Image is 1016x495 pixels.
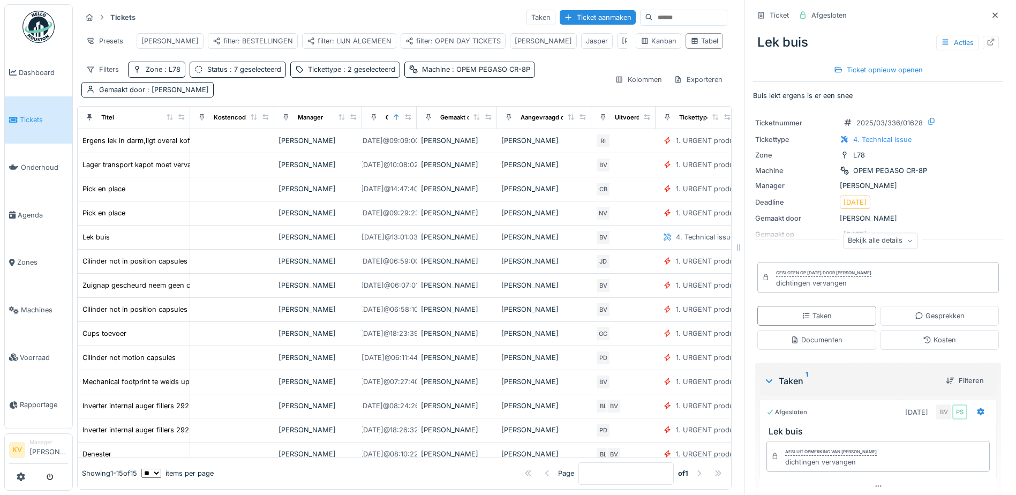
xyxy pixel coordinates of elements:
[755,181,1001,191] div: [PERSON_NAME]
[501,280,587,290] div: [PERSON_NAME]
[360,256,419,266] div: [DATE] @ 06:59:00
[936,404,951,419] div: BV
[279,304,358,314] div: [PERSON_NAME]
[308,64,395,74] div: Tickettype
[596,374,611,389] div: BV
[106,12,140,22] strong: Tickets
[360,304,418,314] div: [DATE] @ 06:58:10
[952,404,967,419] div: PS
[501,328,587,339] div: [PERSON_NAME]
[279,136,358,146] div: [PERSON_NAME]
[596,254,611,269] div: JD
[341,65,395,73] span: : 2 geselecteerd
[676,160,799,170] div: 1. URGENT production line disruption
[678,468,688,478] strong: of 1
[769,426,992,437] h3: Lek buis
[421,184,493,194] div: [PERSON_NAME]
[802,311,832,321] div: Taken
[360,377,419,387] div: [DATE] @ 07:27:40
[20,400,68,410] span: Rapportage
[596,230,611,245] div: BV
[596,302,611,317] div: BV
[843,233,918,249] div: Bekijk alle details
[830,63,927,77] div: Ticket opnieuw openen
[362,352,418,363] div: [DATE] @ 06:11:44
[207,64,281,74] div: Status
[450,65,530,73] span: : OPEM PEGASO CR-8P
[501,401,587,411] div: [PERSON_NAME]
[560,10,636,25] div: Ticket aanmaken
[29,438,68,461] li: [PERSON_NAME]
[596,278,611,293] div: BV
[755,166,836,176] div: Machine
[421,352,493,363] div: [PERSON_NAME]
[610,72,667,87] div: Kolommen
[279,280,358,290] div: [PERSON_NAME]
[676,280,799,290] div: 1. URGENT production line disruption
[501,425,587,435] div: [PERSON_NAME]
[676,136,799,146] div: 1. URGENT production line disruption
[360,449,418,459] div: [DATE] @ 08:10:22
[17,257,68,267] span: Zones
[279,184,358,194] div: [PERSON_NAME]
[501,377,587,387] div: [PERSON_NAME]
[22,11,55,43] img: Badge_color-CXgf-gQk.svg
[5,96,72,144] a: Tickets
[785,457,877,467] div: dichtingen vervangen
[421,208,493,218] div: [PERSON_NAME]
[501,304,587,314] div: [PERSON_NAME]
[622,36,679,46] div: [PERSON_NAME]
[515,36,572,46] div: [PERSON_NAME]
[501,449,587,459] div: [PERSON_NAME]
[676,401,799,411] div: 1. URGENT production line disruption
[776,278,871,288] div: dichtingen vervangen
[82,280,388,290] div: Zuignap gescheurd neem geen capsules.en van staat niet goed na opem cups blijven hangen
[766,408,807,417] div: Afgesloten
[923,335,956,345] div: Kosten
[501,208,587,218] div: [PERSON_NAME]
[755,134,836,145] div: Tickettype
[228,65,281,73] span: : 7 geselecteerd
[421,377,493,387] div: [PERSON_NAME]
[586,36,608,46] div: Jasper
[421,136,493,146] div: [PERSON_NAME]
[20,352,68,363] span: Voorraad
[421,328,493,339] div: [PERSON_NAME]
[9,442,25,458] li: KV
[501,160,587,170] div: [PERSON_NAME]
[279,160,358,170] div: [PERSON_NAME]
[421,232,493,242] div: [PERSON_NAME]
[421,401,493,411] div: [PERSON_NAME]
[676,377,799,387] div: 1. URGENT production line disruption
[422,64,530,74] div: Machine
[641,36,676,46] div: Kanban
[791,335,842,345] div: Documenten
[81,62,124,77] div: Filters
[19,67,68,78] span: Dashboard
[5,239,72,287] a: Zones
[526,10,555,25] div: Taken
[676,256,799,266] div: 1. URGENT production line disruption
[5,144,72,191] a: Onderhoud
[141,468,214,478] div: items per page
[753,91,1003,101] p: Buis lekt ergens is er een snee
[29,438,68,446] div: Manager
[521,113,574,122] div: Aangevraagd door
[361,184,418,194] div: [DATE] @ 14:47:40
[5,334,72,381] a: Voorraad
[755,213,1001,223] div: [PERSON_NAME]
[676,352,799,363] div: 1. URGENT production line disruption
[806,374,808,387] sup: 1
[5,49,72,96] a: Dashboard
[360,136,419,146] div: [DATE] @ 09:09:00
[5,191,72,239] a: Agenda
[82,377,240,387] div: Mechanical footprint te welds upper film 162Sq8
[755,197,836,207] div: Deadline
[20,115,68,125] span: Tickets
[753,28,1003,56] div: Lek buis
[360,160,418,170] div: [DATE] @ 10:08:02
[770,10,789,20] div: Ticket
[360,208,419,218] div: [DATE] @ 09:29:23
[676,425,799,435] div: 1. URGENT production line disruption
[679,113,711,122] div: Tickettype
